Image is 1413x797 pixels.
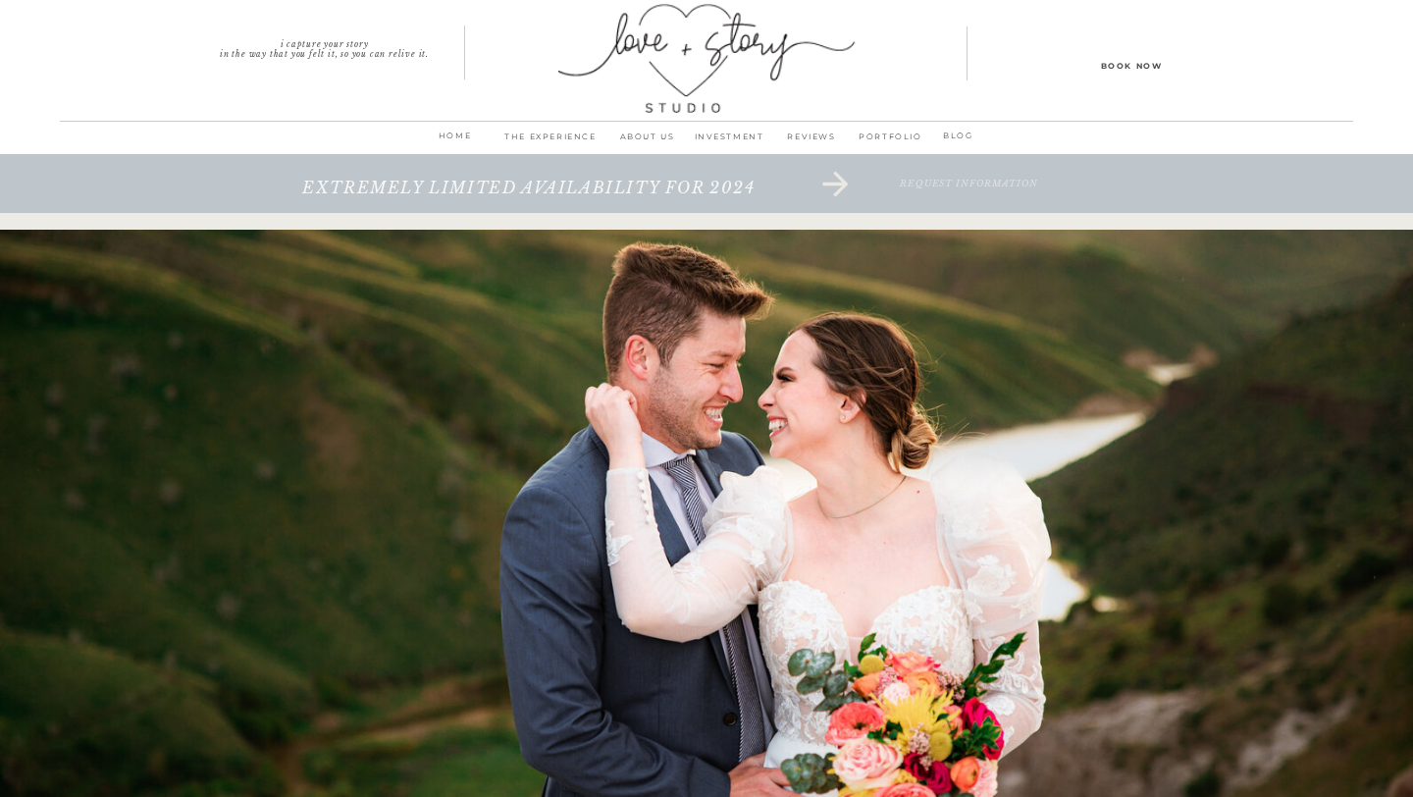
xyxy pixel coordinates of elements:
a: INVESTMENT [688,129,770,156]
p: I capture your story in the way that you felt it, so you can relive it. [183,39,465,53]
a: I capture your storyin the way that you felt it, so you can relive it. [183,39,465,53]
a: PORTFOLIO [853,129,928,156]
a: ABOUT us [606,129,688,156]
a: home [429,128,481,155]
a: request information [796,179,1142,218]
a: extremely limited availability for 2024 [236,179,821,218]
a: REVIEWS [770,129,853,156]
a: THE EXPERIENCE [495,129,606,156]
a: BLOG [932,128,984,146]
a: Book Now [1043,58,1220,72]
